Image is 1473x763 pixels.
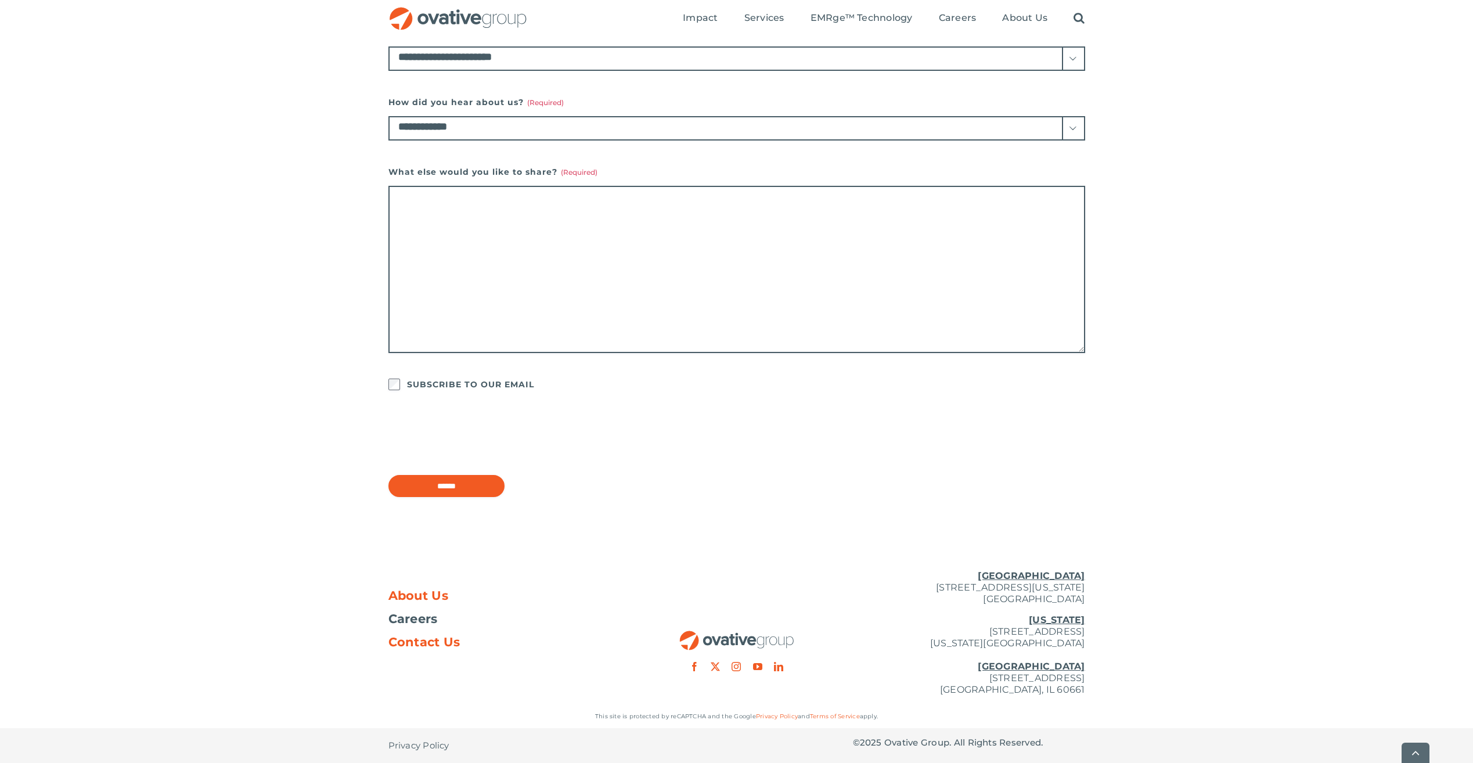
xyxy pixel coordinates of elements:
span: EMRge™ Technology [811,12,913,24]
u: [GEOGRAPHIC_DATA] [978,570,1085,581]
nav: Footer Menu [388,590,621,648]
p: [STREET_ADDRESS][US_STATE] [GEOGRAPHIC_DATA] [853,570,1085,605]
a: Careers [939,12,977,25]
span: Careers [388,613,438,625]
a: Services [744,12,784,25]
span: 2025 [860,737,882,748]
a: EMRge™ Technology [811,12,913,25]
p: © Ovative Group. All Rights Reserved. [853,737,1085,748]
a: OG_Full_horizontal_RGB [388,6,528,17]
a: twitter [711,662,720,671]
a: Search [1074,12,1085,25]
span: (Required) [527,98,564,107]
a: Impact [683,12,718,25]
span: (Required) [561,168,597,177]
label: How did you hear about us? [388,94,1085,110]
a: instagram [732,662,741,671]
span: About Us [1002,12,1047,24]
p: [STREET_ADDRESS] [US_STATE][GEOGRAPHIC_DATA] [STREET_ADDRESS] [GEOGRAPHIC_DATA], IL 60661 [853,614,1085,696]
a: Careers [388,613,621,625]
u: [US_STATE] [1029,614,1085,625]
iframe: reCAPTCHA [388,416,565,461]
a: About Us [388,590,621,602]
a: Contact Us [388,636,621,648]
a: facebook [690,662,699,671]
a: About Us [1002,12,1047,25]
a: Terms of Service [810,712,860,720]
u: [GEOGRAPHIC_DATA] [978,661,1085,672]
span: Careers [939,12,977,24]
a: Privacy Policy [388,728,449,763]
nav: Footer - Privacy Policy [388,728,621,763]
a: Privacy Policy [756,712,798,720]
p: This site is protected by reCAPTCHA and the Google and apply. [388,711,1085,722]
label: What else would you like to share? [388,164,1085,180]
a: linkedin [774,662,783,671]
a: youtube [753,662,762,671]
label: SUBSCRIBE TO OUR EMAIL [407,376,534,393]
a: OG_Full_horizontal_RGB [679,629,795,640]
span: Contact Us [388,636,460,648]
span: Privacy Policy [388,740,449,751]
span: Impact [683,12,718,24]
span: Services [744,12,784,24]
span: About Us [388,590,449,602]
